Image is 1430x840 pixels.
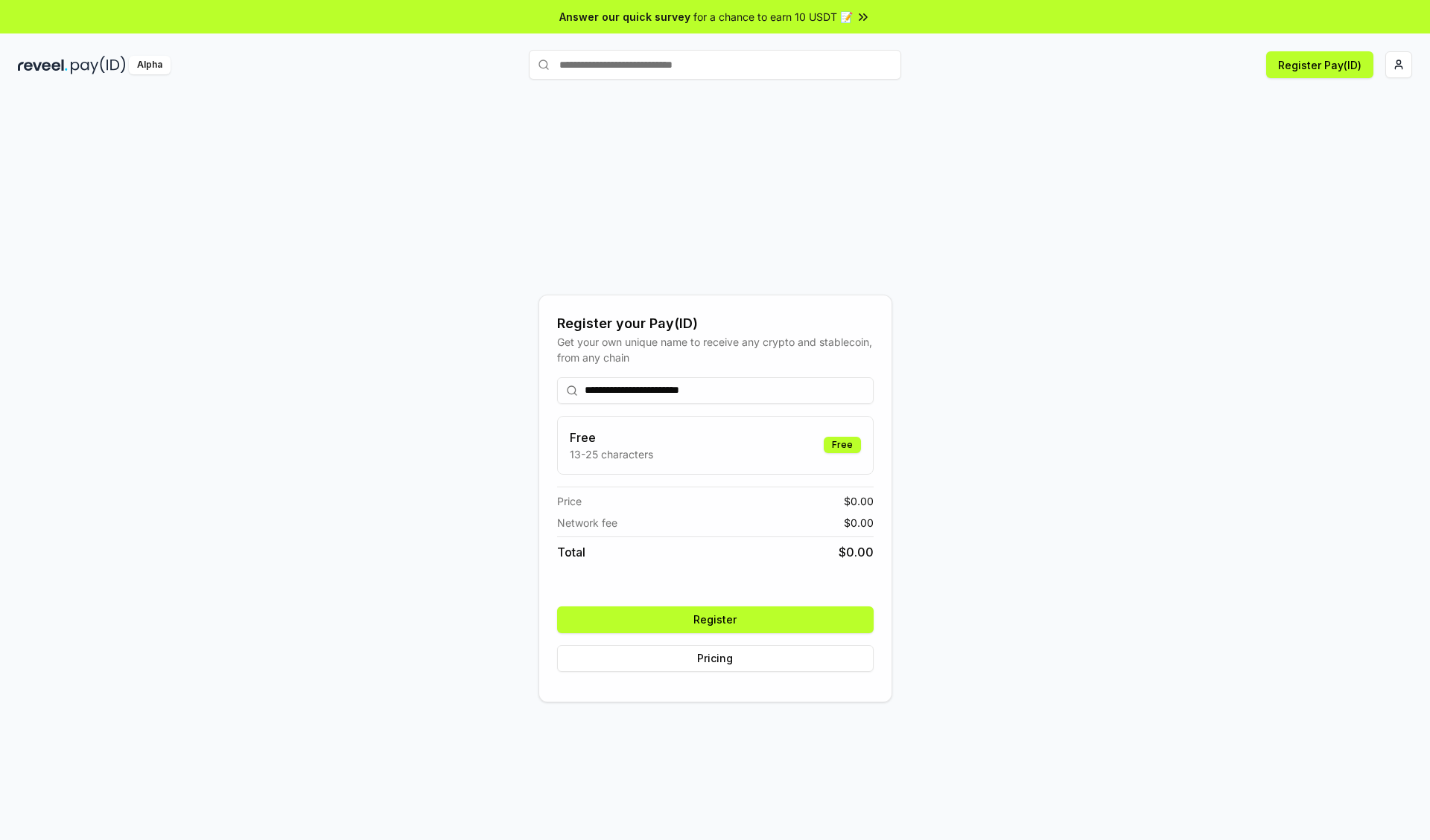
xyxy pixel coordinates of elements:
[844,515,874,530] span: $ 0.00
[557,645,874,672] button: Pricing
[559,9,690,25] span: Answer our quick survey
[1266,51,1373,78] button: Register Pay(ID)
[824,437,861,453] div: Free
[844,493,874,509] span: $ 0.00
[557,515,617,530] span: Network fee
[557,493,582,509] span: Price
[557,543,585,561] span: Total
[839,543,874,561] span: $ 0.00
[557,606,874,633] button: Register
[693,9,853,25] span: for a chance to earn 10 USDT 📝
[557,313,874,334] div: Register your Pay(ID)
[570,446,653,462] p: 13-25 characters
[557,334,874,365] div: Get your own unique name to receive any crypto and stablecoin, from any chain
[71,56,126,74] img: pay_id
[18,56,68,74] img: reveel_dark
[129,56,171,74] div: Alpha
[570,429,653,446] h3: Free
